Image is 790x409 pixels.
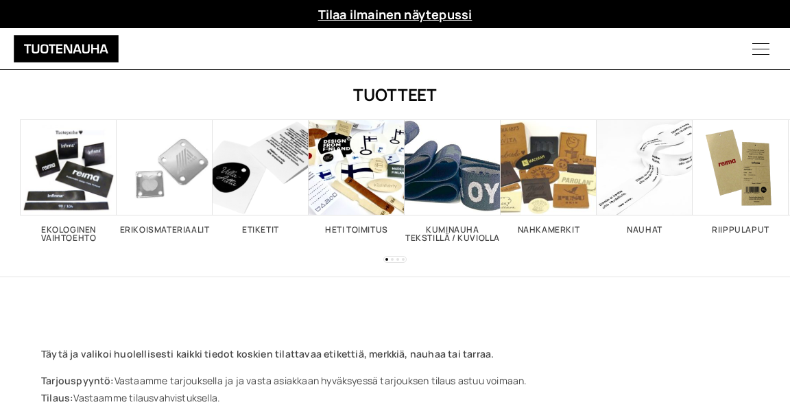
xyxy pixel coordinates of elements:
a: Visit product category Heti toimitus [309,119,405,234]
img: Tuotenauha Oy [14,35,119,62]
h2: Riippulaput [693,226,789,234]
h2: Kuminauha tekstillä / kuviolla [405,226,501,242]
strong: Täytä ja valikoi huolellisesti kaikki tiedot koskien tilattavaa etikettiä, merkkiä, nauhaa tai ta... [41,347,494,360]
h2: Ekologinen vaihtoehto [21,226,117,242]
a: Visit product category Ekologinen vaihtoehto [21,119,117,242]
a: Visit product category Riippulaput [693,119,789,234]
h2: Nauhat [597,226,693,234]
a: Visit product category Erikoismateriaalit [117,119,213,234]
a: Visit product category Nauhat [597,119,693,234]
h1: Tuotteet [21,83,769,106]
a: Visit product category Kuminauha tekstillä / kuviolla [405,119,501,242]
h2: Etiketit [213,226,309,234]
strong: Tarjouspyyntö: [41,374,115,387]
button: Menu [732,28,790,69]
strong: Tilaus: [41,391,73,404]
h2: Nahkamerkit [501,226,597,234]
a: Visit product category Etiketit [213,119,309,234]
h2: Heti toimitus [309,226,405,234]
p: Vastaamme tarjouksella ja ja vasta asiakkaan hyväksyessä tarjouksen tilaus astuu voimaan. Vastaam... [41,372,749,406]
a: Tilaa ilmainen näytepussi [318,6,472,23]
h2: Erikoismateriaalit [117,226,213,234]
a: Visit product category Nahkamerkit [501,119,597,234]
